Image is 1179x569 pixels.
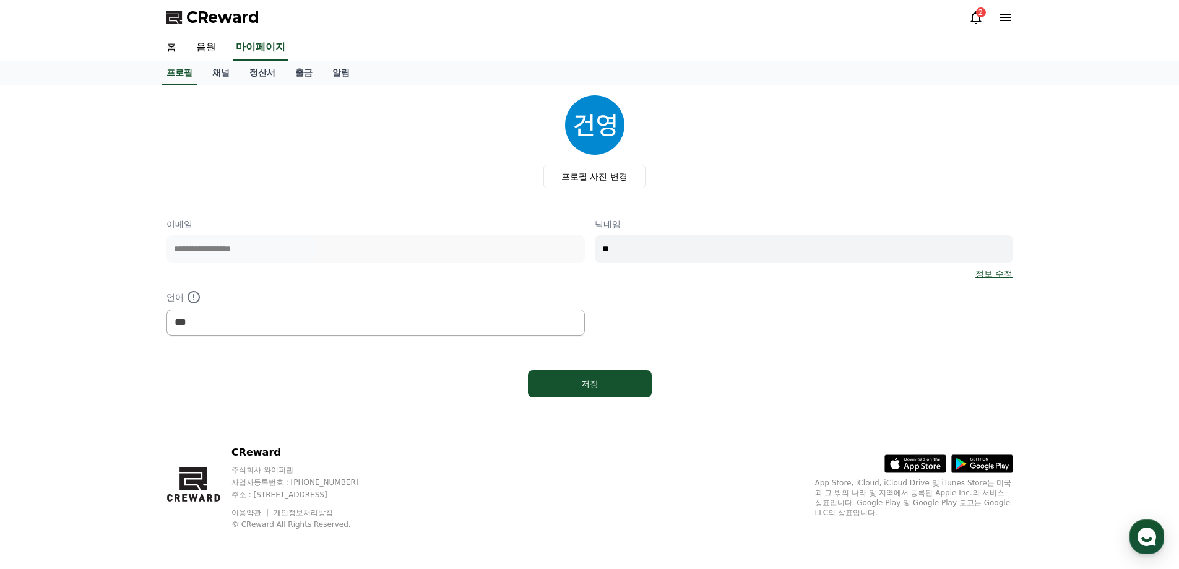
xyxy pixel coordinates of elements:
a: 2 [969,10,983,25]
span: CReward [186,7,259,27]
p: 이메일 [166,218,585,230]
span: 대화 [113,412,128,422]
p: 주소 : [STREET_ADDRESS] [231,490,382,500]
a: 채널 [202,61,240,85]
p: 사업자등록번호 : [PHONE_NUMBER] [231,477,382,487]
p: 주식회사 와이피랩 [231,465,382,475]
a: 홈 [157,35,186,61]
a: 알림 [322,61,360,85]
a: 마이페이지 [233,35,288,61]
a: 정산서 [240,61,285,85]
p: 닉네임 [595,218,1013,230]
label: 프로필 사진 변경 [543,165,646,188]
p: © CReward All Rights Reserved. [231,519,382,529]
img: profile_image [565,95,624,155]
p: App Store, iCloud, iCloud Drive 및 iTunes Store는 미국과 그 밖의 나라 및 지역에서 등록된 Apple Inc.의 서비스 상표입니다. Goo... [815,478,1013,518]
div: 2 [976,7,986,17]
a: 이용약관 [231,508,270,517]
a: 홈 [4,393,82,423]
span: 설정 [191,411,206,421]
a: 정보 수정 [975,267,1013,280]
p: 언어 [166,290,585,305]
a: 설정 [160,393,238,423]
a: 음원 [186,35,226,61]
button: 저장 [528,370,652,397]
a: 프로필 [162,61,197,85]
span: 홈 [39,411,46,421]
a: 출금 [285,61,322,85]
a: 개인정보처리방침 [274,508,333,517]
a: CReward [166,7,259,27]
a: 대화 [82,393,160,423]
div: 저장 [553,378,627,390]
p: CReward [231,445,382,460]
